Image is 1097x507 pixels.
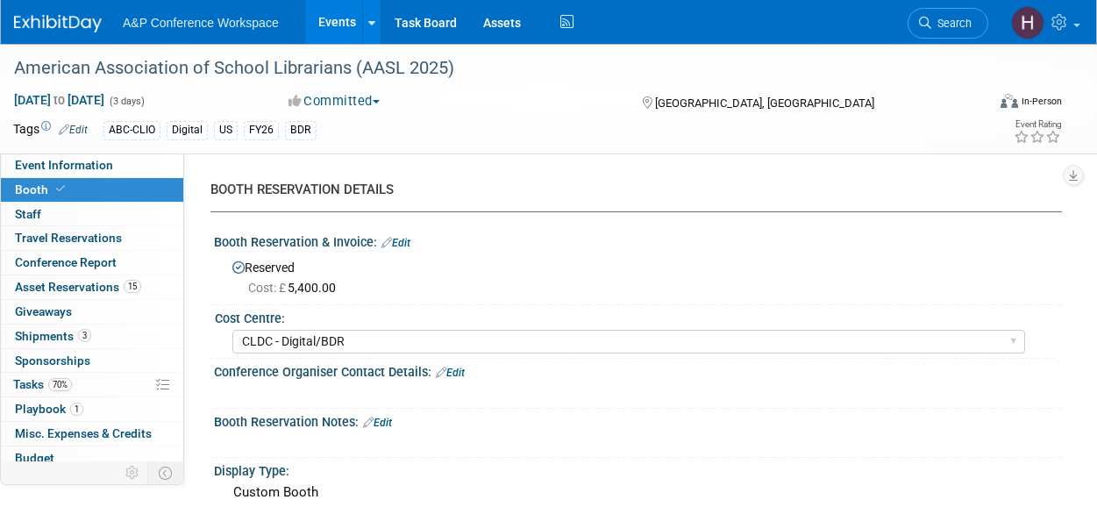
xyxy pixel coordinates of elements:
[51,93,68,107] span: to
[655,96,874,110] span: [GEOGRAPHIC_DATA], [GEOGRAPHIC_DATA]
[1014,120,1061,129] div: Event Rating
[124,280,141,293] span: 15
[59,124,88,136] a: Edit
[908,8,988,39] a: Search
[148,461,184,484] td: Toggle Event Tabs
[363,417,392,429] a: Edit
[248,281,288,295] span: Cost: £
[1021,95,1062,108] div: In-Person
[931,17,972,30] span: Search
[248,281,343,295] span: 5,400.00
[214,121,238,139] div: US
[436,367,465,379] a: Edit
[56,184,65,194] i: Booth reservation complete
[1,446,183,470] a: Budget
[214,458,1062,480] div: Display Type:
[123,16,279,30] span: A&P Conference Workspace
[1,349,183,373] a: Sponsorships
[13,120,88,140] td: Tags
[15,451,54,465] span: Budget
[381,237,410,249] a: Edit
[285,121,317,139] div: BDR
[15,304,72,318] span: Giveaways
[15,255,117,269] span: Conference Report
[244,121,279,139] div: FY26
[227,254,1049,296] div: Reserved
[1,154,183,177] a: Event Information
[1011,6,1044,39] img: Hannah Siegel
[1001,94,1018,108] img: Format-Inperson.png
[15,280,141,294] span: Asset Reservations
[14,15,102,32] img: ExhibitDay
[214,229,1062,252] div: Booth Reservation & Invoice:
[214,409,1062,432] div: Booth Reservation Notes:
[215,305,1054,327] div: Cost Centre:
[227,479,1049,506] div: Custom Booth
[1,325,183,348] a: Shipments3
[15,426,152,440] span: Misc. Expenses & Credits
[214,359,1062,382] div: Conference Organiser Contact Details:
[15,402,83,416] span: Playbook
[103,121,160,139] div: ABC-CLIO
[48,378,72,391] span: 70%
[282,92,387,111] button: Committed
[70,403,83,416] span: 1
[13,377,72,391] span: Tasks
[15,329,91,343] span: Shipments
[1,251,183,275] a: Conference Report
[15,158,113,172] span: Event Information
[210,181,1049,199] div: BOOTH RESERVATION DETAILS
[1,226,183,250] a: Travel Reservations
[118,461,148,484] td: Personalize Event Tab Strip
[15,353,90,368] span: Sponsorships
[1,275,183,299] a: Asset Reservations15
[108,96,145,107] span: (3 days)
[15,182,68,196] span: Booth
[1,397,183,421] a: Playbook1
[1,300,183,324] a: Giveaways
[15,207,41,221] span: Staff
[78,329,91,342] span: 3
[909,91,1062,118] div: Event Format
[167,121,208,139] div: Digital
[1,203,183,226] a: Staff
[8,53,972,84] div: American Association of School Librarians (AASL 2025)
[15,231,122,245] span: Travel Reservations
[1,373,183,396] a: Tasks70%
[1,178,183,202] a: Booth
[13,92,105,108] span: [DATE] [DATE]
[1,422,183,446] a: Misc. Expenses & Credits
